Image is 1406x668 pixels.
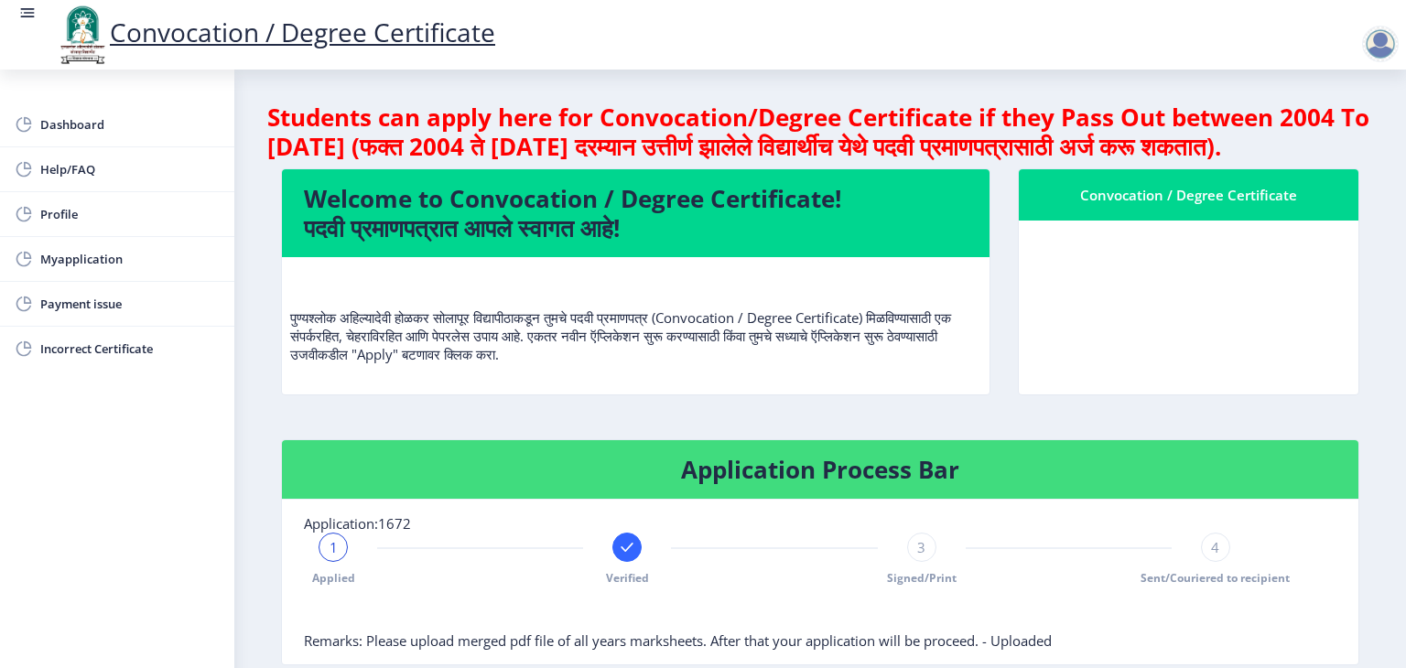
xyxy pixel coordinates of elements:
span: Help/FAQ [40,158,220,180]
h4: Students can apply here for Convocation/Degree Certificate if they Pass Out between 2004 To [DATE... [267,102,1373,161]
span: Dashboard [40,113,220,135]
div: Convocation / Degree Certificate [1041,184,1336,206]
span: Incorrect Certificate [40,338,220,360]
span: Profile [40,203,220,225]
span: Payment issue [40,293,220,315]
img: logo [55,4,110,66]
span: Application:1672 [304,514,411,533]
span: 1 [330,538,338,556]
span: Sent/Couriered to recipient [1141,570,1290,586]
span: 4 [1211,538,1219,556]
span: Verified [606,570,649,586]
span: 3 [917,538,925,556]
h4: Welcome to Convocation / Degree Certificate! पदवी प्रमाणपत्रात आपले स्वागत आहे! [304,184,968,242]
h4: Application Process Bar [304,455,1336,484]
a: Convocation / Degree Certificate [55,15,495,49]
span: Signed/Print [887,570,957,586]
span: Remarks: Please upload merged pdf file of all years marksheets. After that your application will ... [304,631,1052,650]
span: Myapplication [40,248,220,270]
p: पुण्यश्लोक अहिल्यादेवी होळकर सोलापूर विद्यापीठाकडून तुमचे पदवी प्रमाणपत्र (Convocation / Degree C... [290,272,981,363]
span: Applied [312,570,355,586]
